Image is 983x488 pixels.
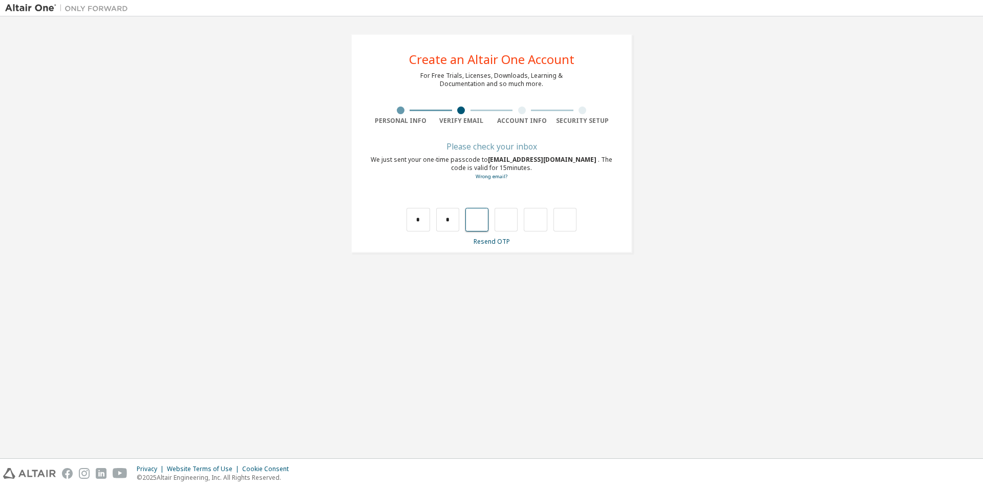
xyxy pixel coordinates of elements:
[552,117,613,125] div: Security Setup
[431,117,492,125] div: Verify Email
[491,117,552,125] div: Account Info
[79,468,90,479] img: instagram.svg
[3,468,56,479] img: altair_logo.svg
[96,468,106,479] img: linkedin.svg
[5,3,133,13] img: Altair One
[113,468,127,479] img: youtube.svg
[420,72,563,88] div: For Free Trials, Licenses, Downloads, Learning & Documentation and so much more.
[488,155,598,164] span: [EMAIL_ADDRESS][DOMAIN_NAME]
[370,143,613,150] div: Please check your inbox
[167,465,242,473] div: Website Terms of Use
[474,237,510,246] a: Resend OTP
[409,53,574,66] div: Create an Altair One Account
[242,465,295,473] div: Cookie Consent
[370,117,431,125] div: Personal Info
[62,468,73,479] img: facebook.svg
[137,473,295,482] p: © 2025 Altair Engineering, Inc. All Rights Reserved.
[476,173,507,180] a: Go back to the registration form
[137,465,167,473] div: Privacy
[370,156,613,181] div: We just sent your one-time passcode to . The code is valid for 15 minutes.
